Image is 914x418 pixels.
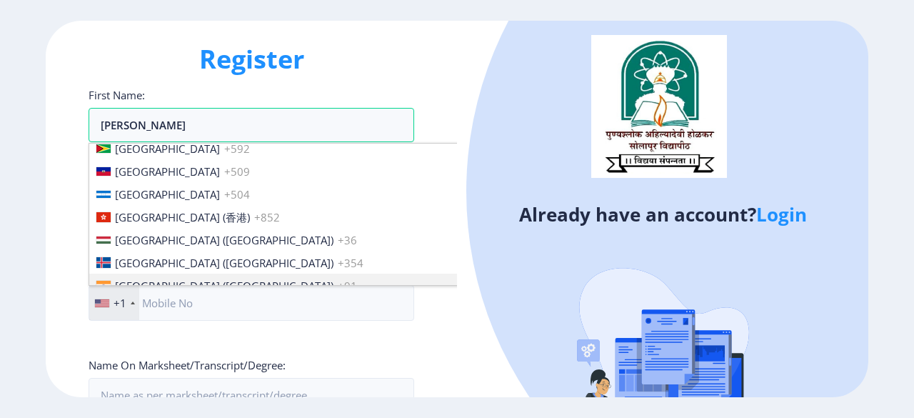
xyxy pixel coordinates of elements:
h4: Already have an account? [468,203,858,226]
label: Name On Marksheet/Transcript/Degree: [89,358,286,372]
label: First Name: [89,88,145,102]
input: Mobile No [89,285,414,321]
span: +592 [224,141,250,156]
span: +91 [338,279,357,293]
span: +36 [338,233,357,247]
span: [GEOGRAPHIC_DATA] [115,187,220,201]
span: [GEOGRAPHIC_DATA] ([GEOGRAPHIC_DATA]) [115,256,333,270]
h1: Register [89,42,414,76]
div: +1 [114,296,126,310]
span: +852 [254,210,280,224]
input: First Name [89,108,414,142]
span: [GEOGRAPHIC_DATA] [115,164,220,179]
input: Name as per marksheet/transcript/degree [89,378,414,412]
span: +509 [224,164,250,179]
span: [GEOGRAPHIC_DATA] ([GEOGRAPHIC_DATA]) [115,279,333,293]
img: logo [591,35,727,178]
div: United States: +1 [89,286,139,320]
span: [GEOGRAPHIC_DATA] (香港) [115,210,250,224]
span: +354 [338,256,363,270]
span: +504 [224,187,250,201]
span: [GEOGRAPHIC_DATA] ([GEOGRAPHIC_DATA]) [115,233,333,247]
span: [GEOGRAPHIC_DATA] [115,141,220,156]
a: Login [756,201,807,227]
